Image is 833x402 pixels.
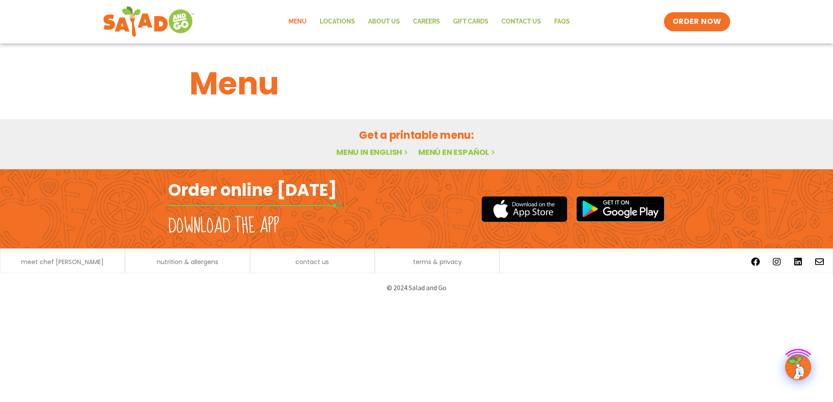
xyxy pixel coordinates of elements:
a: terms & privacy [413,259,462,265]
img: new-SAG-logo-768×292 [103,4,195,39]
nav: Menu [282,12,576,32]
a: FAQs [548,12,576,32]
a: Menu in English [336,147,410,157]
h1: Menu [190,60,643,107]
p: © 2024 Salad and Go [173,282,660,294]
span: ORDER NOW [673,17,721,27]
h2: Order online [DATE] [168,179,337,201]
a: nutrition & allergens [157,259,218,265]
a: GIFT CARDS [447,12,495,32]
a: Locations [313,12,362,32]
a: ORDER NOW [664,12,730,31]
a: meet chef [PERSON_NAME] [21,259,104,265]
a: Menú en español [418,147,497,157]
a: contact us [295,259,329,265]
img: appstore [481,195,567,223]
a: Contact Us [495,12,548,32]
h2: Get a printable menu: [190,127,643,143]
img: google_play [576,196,665,222]
h2: Download the app [168,214,279,238]
a: Menu [282,12,313,32]
a: About Us [362,12,406,32]
img: fork [168,203,342,208]
a: Careers [406,12,447,32]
